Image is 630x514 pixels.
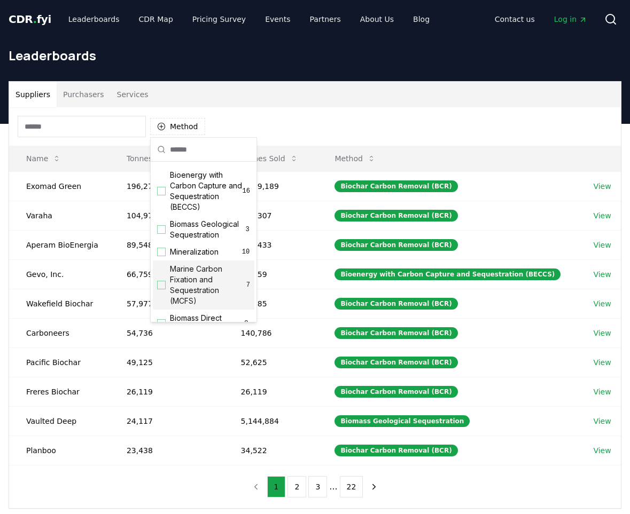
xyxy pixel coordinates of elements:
td: 121,433 [224,230,318,259]
button: 2 [287,476,306,497]
a: About Us [352,10,402,29]
td: Freres Biochar [9,377,110,406]
button: Tonnes Sold [232,148,307,169]
a: Events [256,10,299,29]
td: 196,274 [110,171,224,201]
span: CDR fyi [9,13,51,26]
span: 10 [242,248,250,256]
a: Blog [405,10,438,29]
td: 24,117 [110,406,224,436]
td: Wakefield Biochar [9,289,110,318]
div: Biochar Carbon Removal (BCR) [335,445,457,456]
a: View [593,181,611,192]
a: View [593,240,611,250]
a: Pricing Survey [184,10,254,29]
td: 52,625 [224,347,318,377]
button: 22 [340,476,363,497]
span: 16 [243,187,250,195]
div: Biomass Geological Sequestration [335,415,470,427]
button: Suppliers [9,82,57,107]
a: Leaderboards [60,10,128,29]
td: 140,786 [224,318,318,347]
span: Biomass Geological Sequestration [170,219,245,240]
span: Bioenergy with Carbon Capture and Sequestration (BECCS) [170,170,243,212]
a: View [593,445,611,456]
td: 5,144,884 [224,406,318,436]
h1: Leaderboards [9,47,621,64]
a: View [593,357,611,368]
a: CDR.fyi [9,12,51,27]
button: Tonnes Delivered [118,148,212,169]
a: Log in [546,10,596,29]
td: Exomad Green [9,171,110,201]
button: 1 [267,476,286,497]
span: 8 [243,319,250,328]
td: Planboo [9,436,110,465]
td: Aperam BioEnergia [9,230,110,259]
a: View [593,328,611,338]
a: View [593,269,611,280]
td: 220,307 [224,201,318,230]
td: 66,759 [224,259,318,289]
td: 104,974 [110,201,224,230]
button: 3 [308,476,327,497]
button: next page [365,476,383,497]
a: CDR Map [130,10,182,29]
td: 26,119 [110,377,224,406]
td: 57,977 [110,289,224,318]
span: 7 [246,281,250,289]
td: Carboneers [9,318,110,347]
div: Biochar Carbon Removal (BCR) [335,210,457,222]
button: Name [18,148,69,169]
a: Contact us [486,10,543,29]
a: View [593,386,611,397]
td: Gevo, Inc. [9,259,110,289]
td: 1,679,189 [224,171,318,201]
td: 54,736 [110,318,224,347]
span: Biomass Direct Storage [170,313,243,334]
td: Pacific Biochar [9,347,110,377]
a: View [593,416,611,426]
td: 34,522 [224,436,318,465]
td: 66,759 [110,259,224,289]
td: 57,985 [224,289,318,318]
td: Varaha [9,201,110,230]
td: Vaulted Deep [9,406,110,436]
button: Method [150,118,205,135]
td: 23,438 [110,436,224,465]
div: Bioenergy with Carbon Capture and Sequestration (BECCS) [335,268,561,280]
div: Biochar Carbon Removal (BCR) [335,239,457,251]
a: View [593,210,611,221]
td: 49,125 [110,347,224,377]
div: Biochar Carbon Removal (BCR) [335,180,457,192]
span: Log in [554,14,587,25]
button: Services [111,82,155,107]
a: View [593,298,611,309]
nav: Main [60,10,438,29]
a: Partners [301,10,349,29]
div: Biochar Carbon Removal (BCR) [335,357,457,368]
nav: Main [486,10,596,29]
button: Method [326,148,384,169]
span: Mineralization [170,247,219,257]
button: Purchasers [57,82,111,107]
span: . [33,13,37,26]
li: ... [329,480,337,493]
div: Biochar Carbon Removal (BCR) [335,386,457,398]
td: 89,548 [110,230,224,259]
div: Biochar Carbon Removal (BCR) [335,298,457,310]
span: Marine Carbon Fixation and Sequestration (MCFS) [170,264,246,306]
div: Biochar Carbon Removal (BCR) [335,327,457,339]
span: 3 [245,225,250,234]
td: 26,119 [224,377,318,406]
